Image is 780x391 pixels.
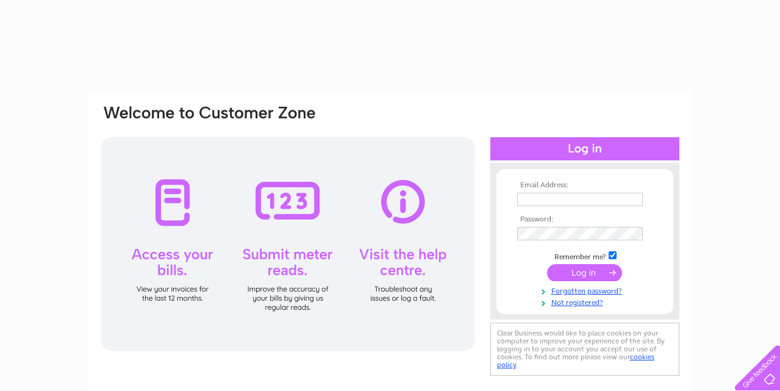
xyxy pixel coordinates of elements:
a: Forgotten password? [517,284,656,296]
div: Clear Business would like to place cookies on your computer to improve your experience of the sit... [490,323,679,376]
td: Remember me? [514,249,656,262]
a: Not registered? [517,296,656,307]
th: Email Address: [514,181,656,190]
th: Password: [514,215,656,224]
input: Submit [547,264,622,281]
a: cookies policy [497,353,654,369]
